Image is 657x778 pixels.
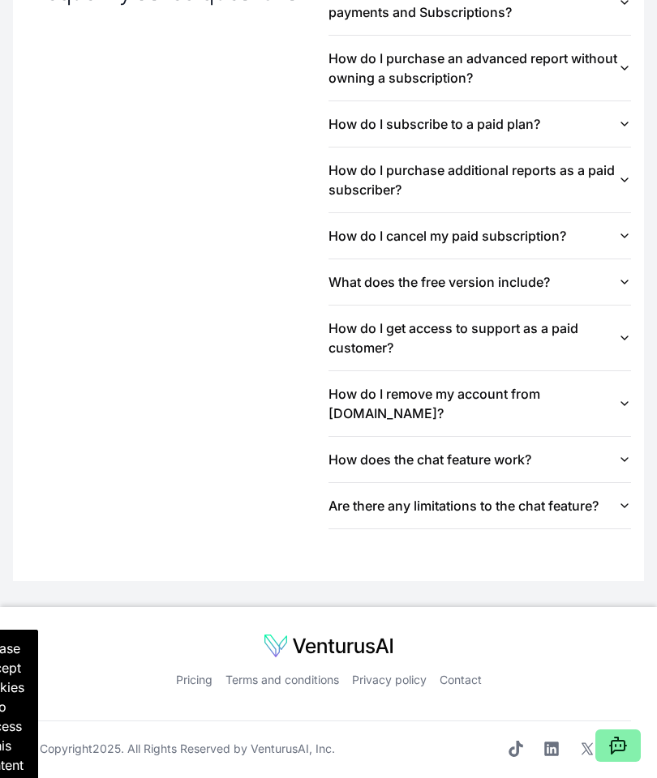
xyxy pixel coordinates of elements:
button: What does the free version include? [328,259,631,305]
button: How do I get access to support as a paid customer? [328,306,631,370]
button: How does the chat feature work? [328,437,631,482]
a: Contact [440,673,482,686]
button: How do I purchase additional reports as a paid subscriber? [328,147,631,212]
button: How do I subscribe to a paid plan? [328,101,631,147]
span: © Copyright 2025 . All Rights Reserved by . [26,741,335,757]
button: How do I purchase an advanced report without owning a subscription? [328,36,631,100]
button: How do I cancel my paid subscription? [328,213,631,259]
img: logo [263,633,394,659]
a: VenturusAI, Inc [251,742,332,755]
a: Terms and conditions [225,673,339,686]
a: Privacy policy [352,673,427,686]
button: Are there any limitations to the chat feature? [328,483,631,528]
button: How do I remove my account from [DOMAIN_NAME]? [328,371,631,436]
a: Pricing [176,673,213,686]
